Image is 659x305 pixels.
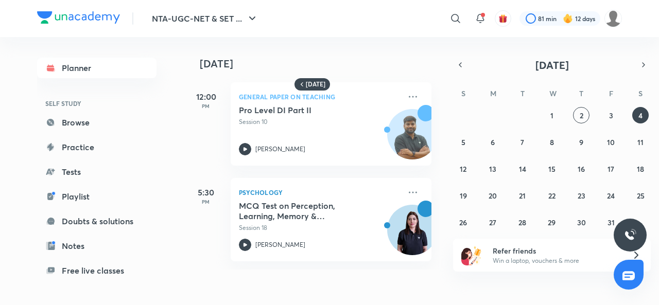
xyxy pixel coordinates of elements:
abbr: Thursday [579,88,583,98]
button: October 3, 2025 [603,107,619,123]
h5: Pro Level DI Part II [239,105,367,115]
abbr: October 13, 2025 [489,164,496,174]
h5: 5:30 [185,186,227,199]
abbr: October 12, 2025 [460,164,466,174]
img: Avatar [388,210,437,260]
abbr: October 23, 2025 [578,191,585,201]
button: October 23, 2025 [573,187,589,204]
button: October 8, 2025 [544,134,560,150]
button: October 12, 2025 [455,160,472,177]
abbr: October 6, 2025 [491,137,495,147]
h6: Refer friends [493,245,619,256]
abbr: October 4, 2025 [638,111,643,120]
img: ttu [624,229,636,241]
button: October 21, 2025 [514,187,531,204]
button: October 27, 2025 [484,214,501,230]
abbr: October 8, 2025 [550,137,554,147]
abbr: October 3, 2025 [609,111,613,120]
a: Planner [37,58,157,78]
abbr: October 21, 2025 [519,191,526,201]
abbr: Sunday [461,88,465,98]
button: October 13, 2025 [484,160,501,177]
img: Avatar [388,115,437,164]
abbr: Friday [609,88,613,98]
abbr: October 20, 2025 [489,191,497,201]
button: October 14, 2025 [514,160,531,177]
abbr: October 17, 2025 [608,164,614,174]
button: October 24, 2025 [603,187,619,204]
button: October 26, 2025 [455,214,472,230]
abbr: October 7, 2025 [521,137,524,147]
button: October 30, 2025 [573,214,589,230]
button: October 18, 2025 [632,160,649,177]
abbr: October 31, 2025 [608,218,615,227]
abbr: October 16, 2025 [578,164,585,174]
p: [PERSON_NAME] [255,145,305,154]
img: streak [563,13,573,24]
a: Company Logo [37,11,120,26]
button: October 20, 2025 [484,187,501,204]
button: October 29, 2025 [544,214,560,230]
abbr: October 19, 2025 [460,191,467,201]
button: October 10, 2025 [603,134,619,150]
abbr: October 26, 2025 [459,218,467,227]
abbr: Wednesday [549,88,557,98]
abbr: Monday [490,88,496,98]
button: October 25, 2025 [632,187,649,204]
abbr: October 25, 2025 [637,191,645,201]
abbr: October 9, 2025 [579,137,583,147]
a: Playlist [37,186,157,207]
button: October 1, 2025 [544,107,560,123]
button: October 17, 2025 [603,160,619,177]
h6: [DATE] [306,80,325,88]
a: Free live classes [37,260,157,281]
p: [PERSON_NAME] [255,240,305,249]
button: NTA-UGC-NET & SET ... [146,8,265,29]
abbr: October 10, 2025 [607,137,615,147]
a: Doubts & solutions [37,211,157,231]
button: October 4, 2025 [632,107,649,123]
abbr: October 15, 2025 [548,164,556,174]
a: Tests [37,162,157,182]
img: avatar [498,14,508,23]
p: General Paper on Teaching [239,91,401,103]
abbr: October 28, 2025 [518,218,526,227]
p: Session 18 [239,223,401,232]
a: Notes [37,236,157,256]
button: October 22, 2025 [544,187,560,204]
abbr: Tuesday [521,88,525,98]
p: Session 10 [239,117,401,127]
abbr: October 2, 2025 [580,111,583,120]
button: October 11, 2025 [632,134,649,150]
img: referral [461,245,482,265]
p: PM [185,103,227,109]
button: avatar [495,10,511,27]
abbr: October 22, 2025 [548,191,556,201]
abbr: October 29, 2025 [548,218,556,227]
button: October 7, 2025 [514,134,531,150]
abbr: October 5, 2025 [461,137,465,147]
button: October 15, 2025 [544,160,560,177]
abbr: October 27, 2025 [489,218,496,227]
p: Win a laptop, vouchers & more [493,256,619,265]
p: PM [185,199,227,205]
abbr: October 11, 2025 [637,137,644,147]
abbr: October 1, 2025 [550,111,553,120]
h6: SELF STUDY [37,95,157,112]
abbr: October 24, 2025 [607,191,615,201]
button: October 9, 2025 [573,134,589,150]
button: October 31, 2025 [603,214,619,230]
h4: [DATE] [200,58,442,70]
img: Company Logo [37,11,120,24]
a: Browse [37,112,157,133]
button: October 5, 2025 [455,134,472,150]
button: October 28, 2025 [514,214,531,230]
abbr: October 14, 2025 [519,164,526,174]
abbr: October 18, 2025 [637,164,644,174]
img: ranjini [604,10,622,27]
button: October 19, 2025 [455,187,472,204]
abbr: Saturday [638,88,643,98]
button: October 16, 2025 [573,160,589,177]
h5: 12:00 [185,91,227,103]
a: Practice [37,137,157,157]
